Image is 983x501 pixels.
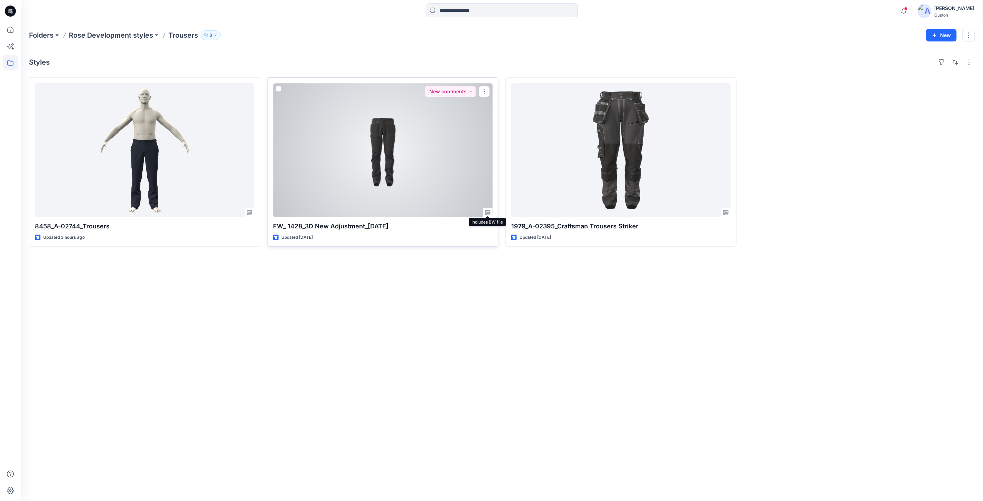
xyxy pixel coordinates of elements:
img: avatar [918,4,931,18]
button: 8 [201,30,221,40]
a: Folders [29,30,54,40]
p: Trousers [168,30,198,40]
p: Updated [DATE] [281,234,313,241]
p: 8 [209,31,212,39]
h4: Styles [29,58,50,66]
p: 1979_A-02395_Craftsman Trousers Striker [511,221,731,231]
p: FW_ 1428_3D New Adjustment_[DATE] [273,221,493,231]
a: 8458_A-02744_Trousers [35,83,254,217]
p: Updated [DATE] [519,234,551,241]
button: New [926,29,957,41]
a: FW_ 1428_3D New Adjustment_09-09-2025 [273,83,493,217]
div: [PERSON_NAME] [934,4,974,12]
p: 8458_A-02744_Trousers [35,221,254,231]
p: Updated 3 hours ago [43,234,85,241]
a: Rose Development styles [69,30,153,40]
a: 1979_A-02395_Craftsman Trousers Striker [511,83,731,217]
div: Guston [934,12,974,18]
